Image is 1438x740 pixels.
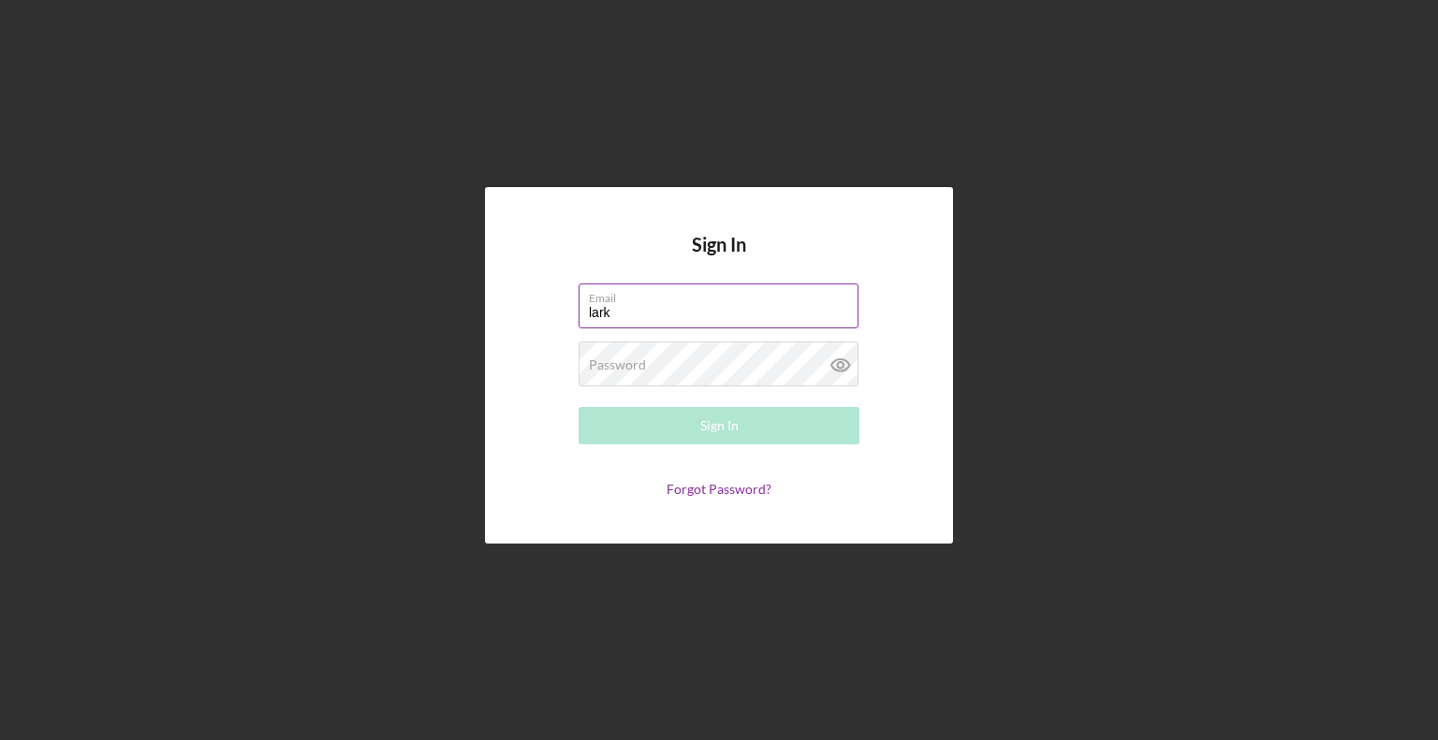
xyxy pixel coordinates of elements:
[579,407,859,444] button: Sign In
[700,407,739,444] div: Sign In
[667,481,771,497] a: Forgot Password?
[692,234,746,283] h4: Sign In
[589,357,646,372] label: Password
[589,284,858,305] label: Email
